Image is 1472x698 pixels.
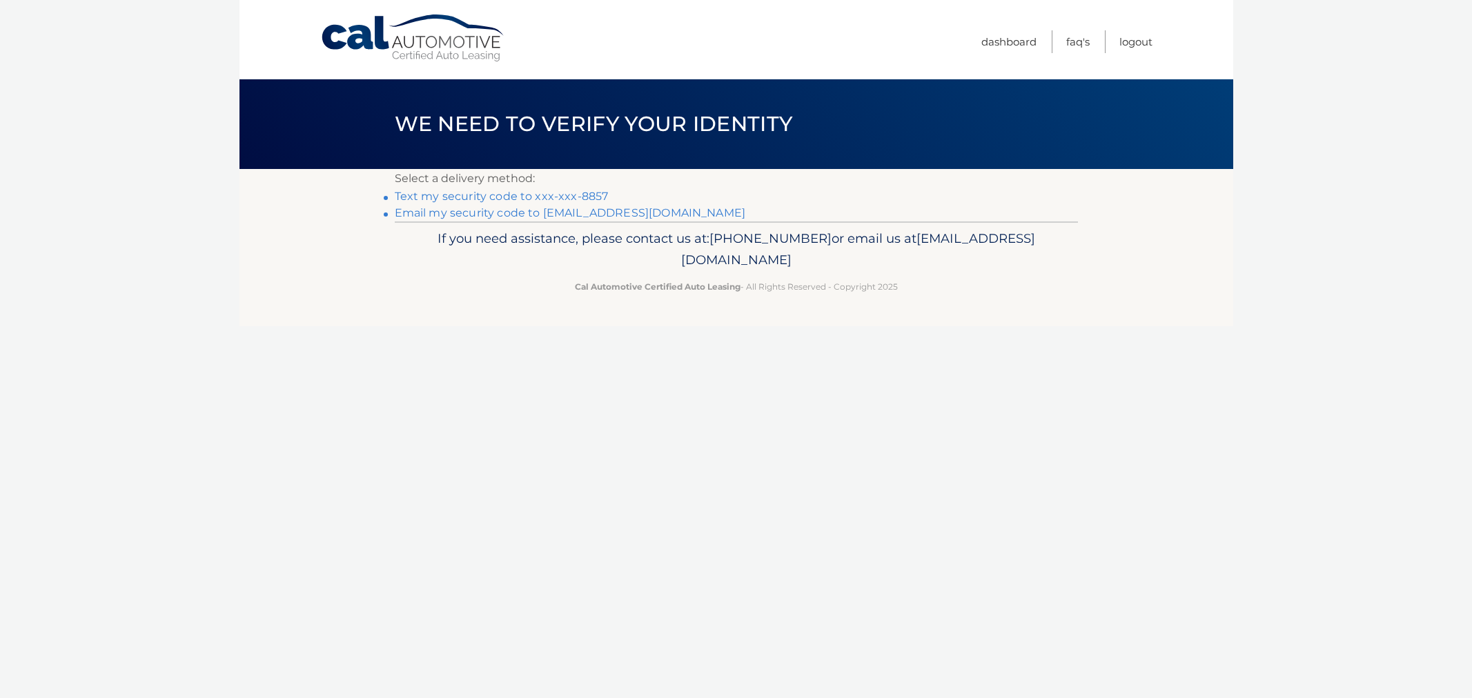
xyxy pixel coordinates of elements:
span: [PHONE_NUMBER] [709,230,832,246]
p: Select a delivery method: [395,169,1078,188]
p: If you need assistance, please contact us at: or email us at [404,228,1069,272]
a: Logout [1119,30,1152,53]
span: We need to verify your identity [395,111,793,137]
a: Cal Automotive [320,14,507,63]
a: FAQ's [1066,30,1090,53]
a: Email my security code to [EMAIL_ADDRESS][DOMAIN_NAME] [395,206,746,219]
a: Dashboard [981,30,1037,53]
a: Text my security code to xxx-xxx-8857 [395,190,609,203]
strong: Cal Automotive Certified Auto Leasing [575,281,740,292]
p: - All Rights Reserved - Copyright 2025 [404,279,1069,294]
